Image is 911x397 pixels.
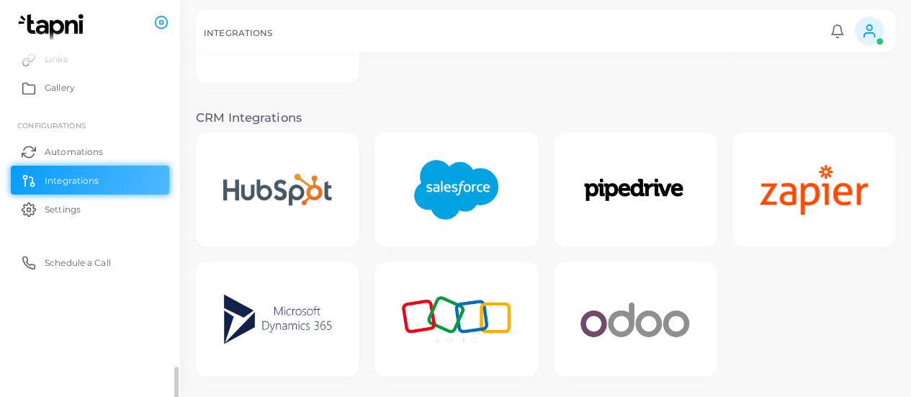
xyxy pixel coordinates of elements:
span: Automations [45,146,103,159]
img: Zoho [387,281,526,358]
span: Integrations [45,174,99,187]
a: Automations [11,137,169,166]
img: Pipedrive [565,160,704,220]
img: Odoo [565,280,704,360]
span: Gallery [45,81,75,94]
a: Links [11,45,169,73]
span: Settings [45,203,81,216]
span: Links [45,53,68,66]
span: Configurations [17,121,86,130]
img: logo [13,14,93,40]
a: Gallery [11,73,169,102]
img: Hubspot [208,159,347,220]
a: Settings [11,195,169,223]
img: Zapier [744,150,883,231]
span: Schedule a Call [45,257,111,269]
h5: INTEGRATIONS [204,28,272,38]
h3: CRM Integrations [196,111,895,125]
a: Schedule a Call [11,248,169,277]
img: Salesforce [398,145,513,235]
img: Microsoft Dynamics [208,276,347,362]
a: Integrations [11,166,169,195]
